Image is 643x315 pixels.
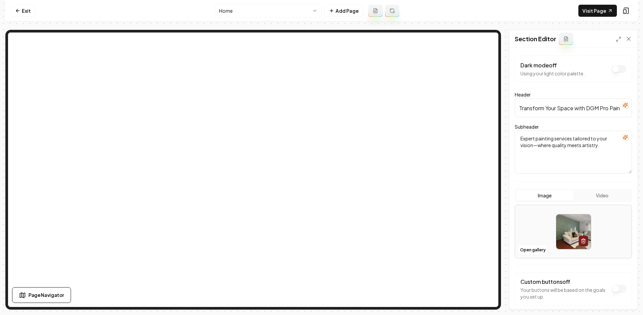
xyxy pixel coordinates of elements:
[516,190,573,201] button: Image
[368,5,382,17] button: Add admin page prompt
[578,5,617,17] a: Visit Page
[520,287,608,300] p: Your buttons will be based on the goals you set up.
[325,5,363,17] button: Add Page
[520,62,557,69] label: Dark mode off
[515,124,539,130] label: Subheader
[559,33,573,45] button: Add admin section prompt
[556,214,591,249] img: image
[518,245,548,255] button: Open gallery
[573,190,631,201] button: Video
[11,5,35,17] a: Exit
[520,278,570,285] label: Custom buttons off
[515,34,556,44] h2: Section Editor
[515,91,531,98] label: Header
[515,99,632,117] input: Header
[28,292,64,299] span: Page Navigator
[520,70,585,77] p: Using your light color palette.
[385,5,399,17] button: Regenerate page
[12,287,71,303] button: Page Navigator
